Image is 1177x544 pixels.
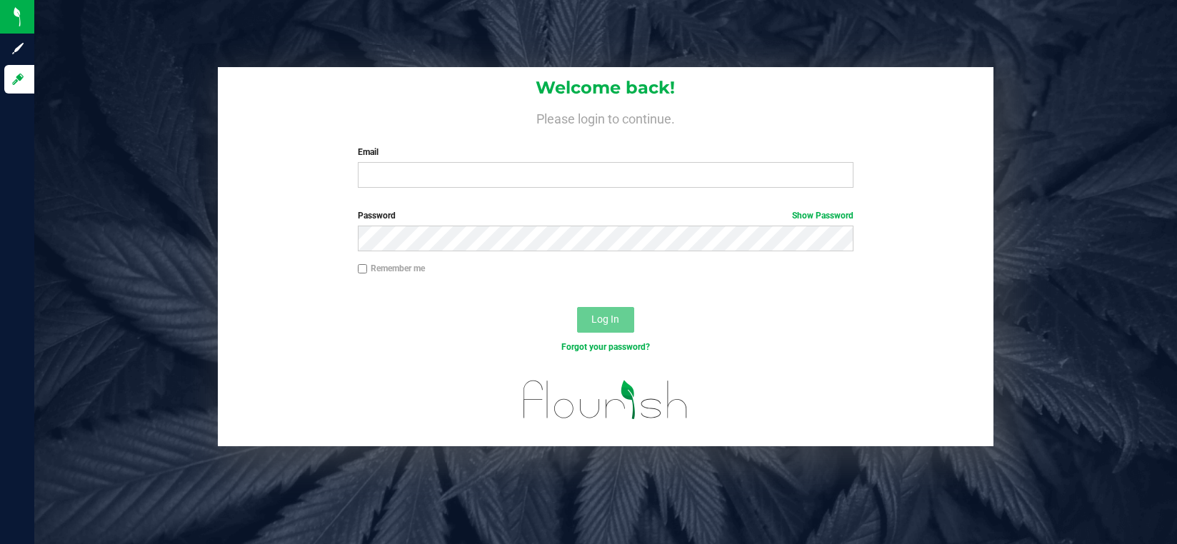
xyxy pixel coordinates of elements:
[218,109,994,126] h4: Please login to continue.
[509,368,703,430] img: flourish_logo.svg
[358,264,368,274] input: Remember me
[11,72,25,86] inline-svg: Log in
[358,211,396,221] span: Password
[218,79,994,97] h1: Welcome back!
[577,307,634,333] button: Log In
[11,41,25,56] inline-svg: Sign up
[358,146,853,158] label: Email
[591,313,619,325] span: Log In
[792,211,853,221] a: Show Password
[358,262,425,275] label: Remember me
[561,342,650,352] a: Forgot your password?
